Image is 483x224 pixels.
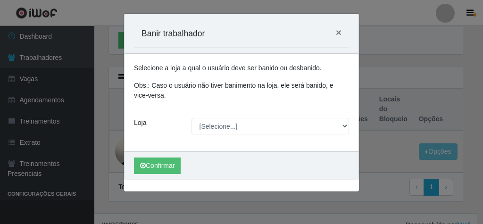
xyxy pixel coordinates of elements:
[134,118,146,128] label: Loja
[142,27,205,40] h5: Banir trabalhador
[134,63,349,73] p: Selecione a loja a qual o usuário deve ser banido ou desbanido.
[134,158,181,174] button: Confirmar
[328,20,349,45] button: Close
[134,81,349,100] p: Obs.: Caso o usuário não tiver banimento na loja, ele será banido, e vice-versa.
[336,27,341,38] span: ×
